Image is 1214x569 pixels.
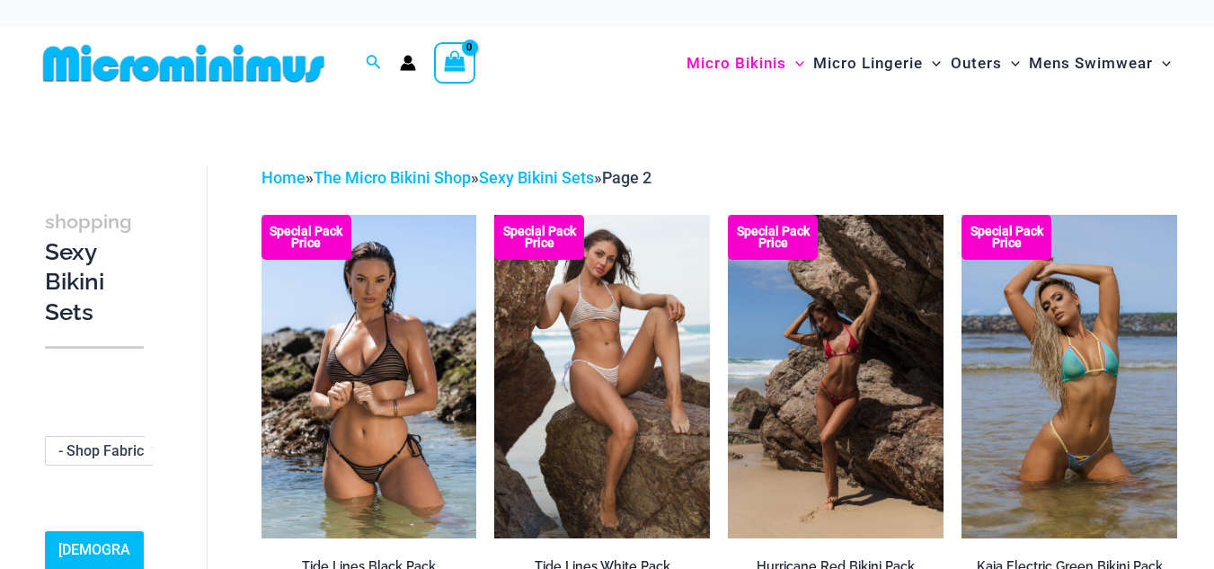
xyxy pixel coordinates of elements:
[961,215,1177,538] a: Kaia Electric Green 305 Top 445 Thong 04 Kaia Electric Green 305 Top 445 Thong 05Kaia Electric Gr...
[434,42,475,84] a: View Shopping Cart, empty
[494,226,584,249] b: Special Pack Price
[58,442,179,459] span: - Shop Fabric Type
[314,168,471,187] a: The Micro Bikini Shop
[261,215,477,538] a: Tide Lines Black 350 Halter Top 470 Thong 04 Tide Lines Black 350 Halter Top 470 Thong 03Tide Lin...
[923,40,941,86] span: Menu Toggle
[813,40,923,86] span: Micro Lingerie
[46,437,170,465] span: - Shop Fabric Type
[682,36,809,91] a: Micro BikinisMenu ToggleMenu Toggle
[679,33,1178,93] nav: Site Navigation
[1002,40,1020,86] span: Menu Toggle
[728,226,818,249] b: Special Pack Price
[786,40,804,86] span: Menu Toggle
[1024,36,1175,91] a: Mens SwimwearMenu ToggleMenu Toggle
[261,226,351,249] b: Special Pack Price
[687,40,786,86] span: Micro Bikinis
[728,215,944,538] a: Hurricane Red 3277 Tri Top 4277 Thong Bottom 05 Hurricane Red 3277 Tri Top 4277 Thong Bottom 06Hu...
[400,55,416,71] a: Account icon link
[261,215,477,538] img: Tide Lines Black 350 Halter Top 470 Thong 04
[45,436,171,466] span: - Shop Fabric Type
[1153,40,1171,86] span: Menu Toggle
[366,52,382,75] a: Search icon link
[951,40,1002,86] span: Outers
[36,43,332,84] img: MM SHOP LOGO FLAT
[261,168,306,187] a: Home
[45,206,144,328] h3: Sexy Bikini Sets
[961,226,1051,249] b: Special Pack Price
[809,36,945,91] a: Micro LingerieMenu ToggleMenu Toggle
[494,215,710,538] img: Tide Lines White 350 Halter Top 470 Thong 05
[494,215,710,538] a: Tide Lines White 350 Halter Top 470 Thong 05 Tide Lines White 350 Halter Top 470 Thong 03Tide Lin...
[45,210,132,233] span: shopping
[602,168,651,187] span: Page 2
[479,168,594,187] a: Sexy Bikini Sets
[1029,40,1153,86] span: Mens Swimwear
[261,168,651,187] span: » » »
[728,215,944,538] img: Hurricane Red 3277 Tri Top 4277 Thong Bottom 05
[946,36,1024,91] a: OutersMenu ToggleMenu Toggle
[961,215,1177,538] img: Kaia Electric Green 305 Top 445 Thong 04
